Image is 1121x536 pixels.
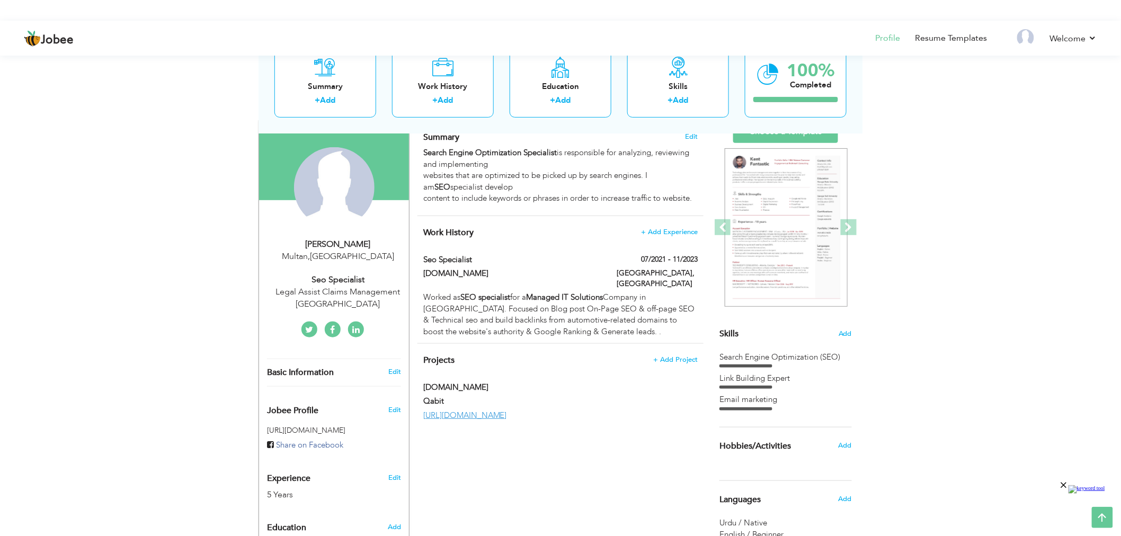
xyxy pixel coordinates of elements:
[24,30,41,47] img: jobee.io
[388,405,401,415] span: Edit
[787,79,834,90] div: Completed
[423,131,459,143] span: Summary
[527,292,603,302] strong: Managed IT Solutions
[423,382,601,393] label: [DOMAIN_NAME]
[876,32,901,44] a: Profile
[719,328,739,340] span: Skills
[267,274,409,286] div: Seo specialist
[1050,32,1097,45] a: Welcome
[267,406,318,416] span: Jobee Profile
[839,441,852,450] span: Add
[518,81,603,92] div: Education
[787,61,834,79] div: 100%
[41,34,74,46] span: Jobee
[267,286,409,310] div: Legal Assist Claims Management [GEOGRAPHIC_DATA]
[685,133,698,140] span: Edit
[267,489,376,501] div: 5 Years
[711,427,860,464] div: Share some of your professional and personal interests.
[839,329,852,339] span: Add
[267,426,401,434] h5: [URL][DOMAIN_NAME]
[719,394,852,405] div: Email marketing
[423,254,601,265] label: Seo specialist
[556,95,571,105] a: Add
[259,395,409,421] div: Enhance your career by creating a custom URL for your Jobee public profile.
[617,268,698,289] label: [GEOGRAPHIC_DATA], [GEOGRAPHIC_DATA]
[636,81,720,92] div: Skills
[308,251,310,262] span: ,
[423,132,698,142] h4: Adding a summary is a quick and easy way to highlight your experience and interests.
[668,95,673,106] label: +
[1017,29,1034,46] img: Profile Img
[388,473,401,483] a: Edit
[433,95,438,106] label: +
[653,356,698,363] span: + Add Project
[388,367,401,377] a: Edit
[423,410,507,421] a: [URL][DOMAIN_NAME]
[423,396,601,407] label: Qabit
[460,292,511,302] strong: SEO specialist
[434,182,450,192] strong: SEO
[423,292,698,337] div: Worked as for a Company in [GEOGRAPHIC_DATA]. Focused on Blog post On-Page SEO & off-page SEO & T...
[641,228,698,236] span: + Add Experience
[401,81,485,92] div: Work History
[267,251,409,263] div: Multan [GEOGRAPHIC_DATA]
[24,30,74,47] a: Jobee
[641,254,698,265] label: 07/2021 - 11/2023
[423,147,698,204] div: is responsible for analyzing, reviewing and implementing websites that are optimized to be picked...
[294,147,375,228] img: Muhammad Ali
[283,81,368,92] div: Summary
[276,440,343,450] span: Share on Facebook
[839,494,852,504] span: Add
[423,147,557,158] strong: Search Engine Optimization Specialist
[719,495,761,505] span: Languages
[719,352,852,363] div: Search Engine Optimization (SEO)
[423,268,601,279] label: [DOMAIN_NAME]
[267,523,306,533] span: Education
[423,227,474,238] span: Work History
[915,32,987,44] a: Resume Templates
[423,354,455,366] span: Projects
[673,95,689,105] a: Add
[321,95,336,105] a: Add
[550,95,556,106] label: +
[438,95,453,105] a: Add
[315,95,321,106] label: +
[719,373,852,384] div: Link Building Expert
[719,517,767,528] span: Urdu / Native
[267,238,409,251] div: [PERSON_NAME]
[267,474,310,484] span: Experience
[388,522,401,532] span: Add
[719,442,791,451] span: Hobbies/Activities
[423,227,698,238] h4: This helps to show the companies you have worked for.
[423,355,698,365] h4: This helps to highlight the project, tools and skills you have worked on.
[267,368,334,378] span: Basic Information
